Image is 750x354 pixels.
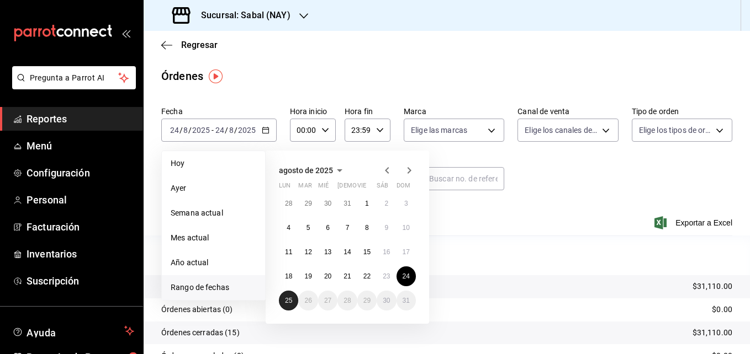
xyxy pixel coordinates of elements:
abbr: 12 de agosto de 2025 [304,248,311,256]
span: Ayuda [27,324,120,337]
abbr: domingo [397,182,410,194]
abbr: 24 de agosto de 2025 [403,272,410,280]
button: 28 de agosto de 2025 [337,291,357,310]
span: Suscripción [27,273,134,288]
abbr: 28 de julio de 2025 [285,200,292,207]
span: agosto de 2025 [279,166,333,175]
abbr: jueves [337,182,403,194]
span: Configuración [27,165,134,180]
span: Personal [27,192,134,207]
span: Elige los canales de venta [525,125,598,136]
p: $0.00 [712,304,732,315]
button: 17 de agosto de 2025 [397,242,416,262]
span: / [179,126,183,135]
abbr: 4 de agosto de 2025 [287,224,291,232]
span: Elige las marcas [411,125,467,136]
p: Órdenes cerradas (15) [161,327,240,339]
h3: Sucursal: Sabal (NAY) [192,9,291,22]
abbr: 5 de agosto de 2025 [307,224,310,232]
button: agosto de 2025 [279,164,346,177]
abbr: 29 de julio de 2025 [304,200,311,207]
span: Hoy [171,158,256,169]
abbr: 8 de agosto de 2025 [365,224,369,232]
button: 8 de agosto de 2025 [357,218,377,238]
abbr: 10 de agosto de 2025 [403,224,410,232]
abbr: 31 de julio de 2025 [344,200,351,207]
span: Facturación [27,219,134,234]
label: Hora inicio [290,108,336,115]
p: Órdenes abiertas (0) [161,304,233,315]
abbr: 6 de agosto de 2025 [326,224,330,232]
input: -- [215,126,225,135]
button: 24 de agosto de 2025 [397,266,416,286]
label: Tipo de orden [632,108,732,115]
button: Exportar a Excel [657,216,732,229]
input: ---- [192,126,210,135]
button: 23 de agosto de 2025 [377,266,396,286]
input: Buscar no. de referencia [429,168,504,190]
abbr: 2 de agosto de 2025 [384,200,388,207]
input: -- [183,126,188,135]
abbr: 27 de agosto de 2025 [324,297,331,304]
abbr: 9 de agosto de 2025 [384,224,388,232]
span: Semana actual [171,207,256,219]
abbr: martes [298,182,311,194]
span: Reportes [27,111,134,126]
input: -- [229,126,234,135]
abbr: 11 de agosto de 2025 [285,248,292,256]
abbr: 20 de agosto de 2025 [324,272,331,280]
button: 22 de agosto de 2025 [357,266,377,286]
abbr: 23 de agosto de 2025 [383,272,390,280]
span: Inventarios [27,246,134,261]
abbr: 25 de agosto de 2025 [285,297,292,304]
button: 30 de agosto de 2025 [377,291,396,310]
label: Fecha [161,108,277,115]
button: 18 de agosto de 2025 [279,266,298,286]
abbr: 19 de agosto de 2025 [304,272,311,280]
button: 9 de agosto de 2025 [377,218,396,238]
button: 3 de agosto de 2025 [397,194,416,213]
button: 27 de agosto de 2025 [318,291,337,310]
abbr: 18 de agosto de 2025 [285,272,292,280]
button: 26 de agosto de 2025 [298,291,318,310]
button: Regresar [161,40,218,50]
span: Mes actual [171,232,256,244]
input: ---- [237,126,256,135]
button: 7 de agosto de 2025 [337,218,357,238]
button: 14 de agosto de 2025 [337,242,357,262]
button: 2 de agosto de 2025 [377,194,396,213]
abbr: 21 de agosto de 2025 [344,272,351,280]
abbr: miércoles [318,182,329,194]
abbr: 16 de agosto de 2025 [383,248,390,256]
label: Canal de venta [517,108,618,115]
img: Tooltip marker [209,69,223,83]
span: Elige los tipos de orden [639,125,712,136]
abbr: 14 de agosto de 2025 [344,248,351,256]
button: 20 de agosto de 2025 [318,266,337,286]
a: Pregunta a Parrot AI [8,80,136,92]
button: 11 de agosto de 2025 [279,242,298,262]
abbr: 30 de julio de 2025 [324,200,331,207]
span: - [212,126,214,135]
button: 31 de agosto de 2025 [397,291,416,310]
button: 4 de agosto de 2025 [279,218,298,238]
abbr: 22 de agosto de 2025 [363,272,371,280]
button: 25 de agosto de 2025 [279,291,298,310]
abbr: 3 de agosto de 2025 [404,200,408,207]
button: 5 de agosto de 2025 [298,218,318,238]
abbr: 1 de agosto de 2025 [365,200,369,207]
button: 13 de agosto de 2025 [318,242,337,262]
p: $31,110.00 [693,281,732,292]
button: 12 de agosto de 2025 [298,242,318,262]
button: Pregunta a Parrot AI [12,66,136,89]
abbr: lunes [279,182,291,194]
p: $31,110.00 [693,327,732,339]
button: open_drawer_menu [122,29,130,37]
span: / [225,126,228,135]
input: -- [170,126,179,135]
abbr: 17 de agosto de 2025 [403,248,410,256]
span: Año actual [171,257,256,269]
button: 30 de julio de 2025 [318,194,337,213]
